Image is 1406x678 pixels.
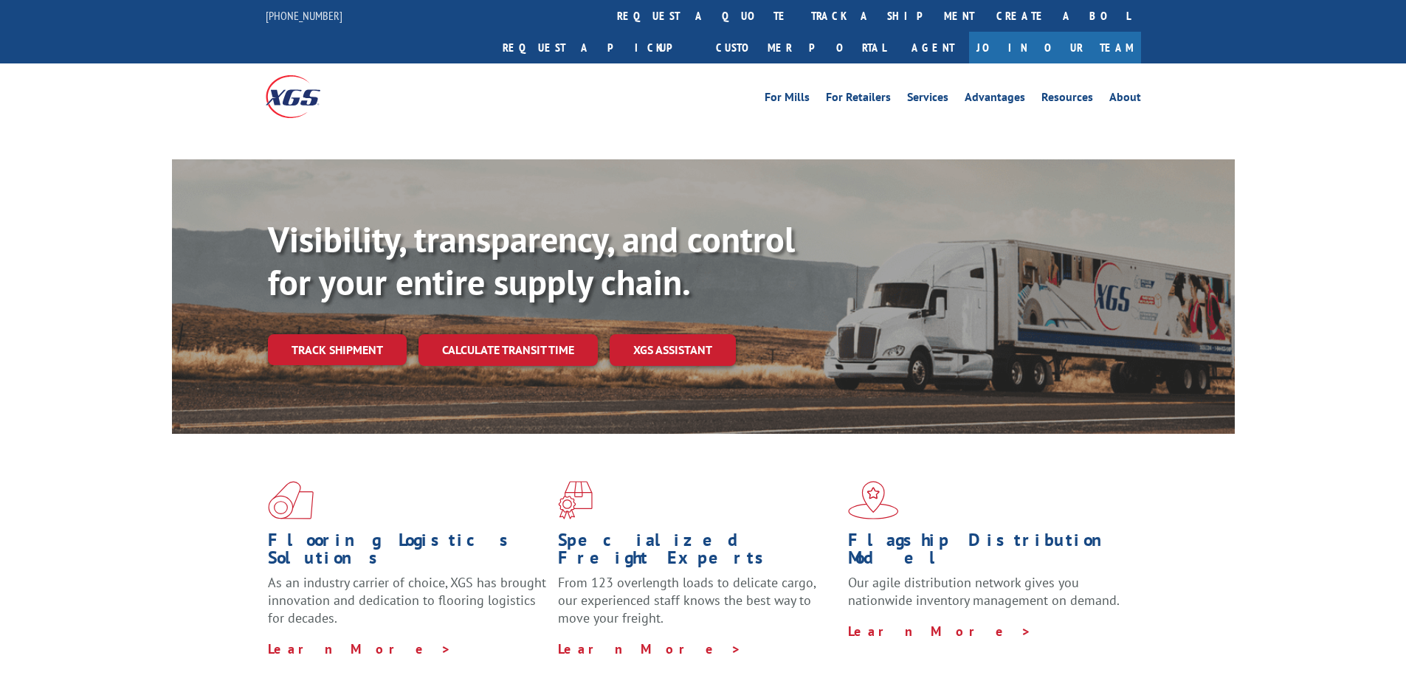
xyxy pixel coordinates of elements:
[848,623,1032,640] a: Learn More >
[268,334,407,365] a: Track shipment
[826,91,891,108] a: For Retailers
[558,481,593,519] img: xgs-icon-focused-on-flooring-red
[266,8,342,23] a: [PHONE_NUMBER]
[848,481,899,519] img: xgs-icon-flagship-distribution-model-red
[558,531,837,574] h1: Specialized Freight Experts
[558,640,742,657] a: Learn More >
[965,91,1025,108] a: Advantages
[969,32,1141,63] a: Join Our Team
[268,531,547,574] h1: Flooring Logistics Solutions
[558,574,837,640] p: From 123 overlength loads to delicate cargo, our experienced staff knows the best way to move you...
[1041,91,1093,108] a: Resources
[492,32,705,63] a: Request a pickup
[268,216,795,305] b: Visibility, transparency, and control for your entire supply chain.
[1109,91,1141,108] a: About
[610,334,736,366] a: XGS ASSISTANT
[418,334,598,366] a: Calculate transit time
[705,32,897,63] a: Customer Portal
[907,91,948,108] a: Services
[897,32,969,63] a: Agent
[848,531,1127,574] h1: Flagship Distribution Model
[268,481,314,519] img: xgs-icon-total-supply-chain-intelligence-red
[765,91,810,108] a: For Mills
[848,574,1120,609] span: Our agile distribution network gives you nationwide inventory management on demand.
[268,640,452,657] a: Learn More >
[268,574,546,626] span: As an industry carrier of choice, XGS has brought innovation and dedication to flooring logistics...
